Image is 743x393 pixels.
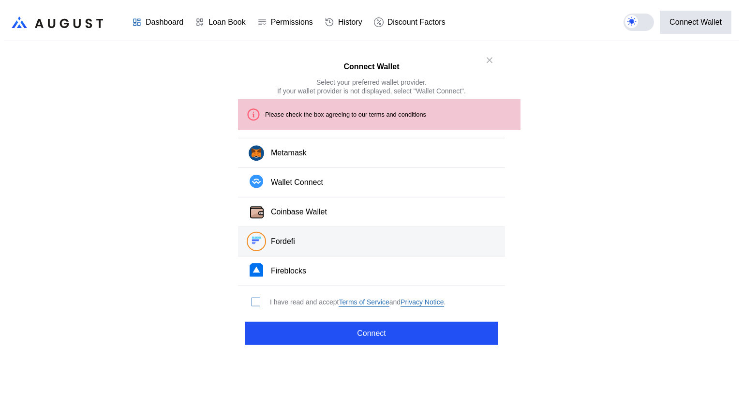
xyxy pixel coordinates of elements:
button: Connect [245,321,498,345]
button: FireblocksFireblocks [238,257,505,286]
button: Coinbase WalletCoinbase Wallet [238,197,505,227]
div: Coinbase Wallet [271,207,327,217]
button: close modal [482,52,497,68]
div: Select your preferred wallet provider. [316,77,427,86]
h2: Connect Wallet [344,62,400,71]
div: Please check the box agreeing to our terms and conditions [265,111,513,118]
button: Wallet Connect [238,168,505,197]
img: Fireblocks [250,263,263,277]
div: Connect Wallet [669,18,722,27]
div: I have read and accept . [270,298,446,307]
div: Dashboard [146,18,183,27]
div: Discount Factors [387,18,446,27]
img: Coinbase Wallet [249,204,265,221]
button: Metamask [238,138,505,168]
div: Fireblocks [271,266,306,276]
div: Loan Book [208,18,246,27]
div: Permissions [271,18,313,27]
img: Fordefi [250,234,263,247]
button: FordefiFordefi [238,227,505,257]
a: Terms of Service [339,298,389,307]
div: Fordefi [271,236,295,246]
div: Wallet Connect [271,177,323,187]
div: History [338,18,362,27]
a: Privacy Notice [401,298,444,307]
span: and [389,298,401,306]
div: If your wallet provider is not displayed, select "Wallet Connect". [277,86,466,95]
div: Metamask [271,148,307,158]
